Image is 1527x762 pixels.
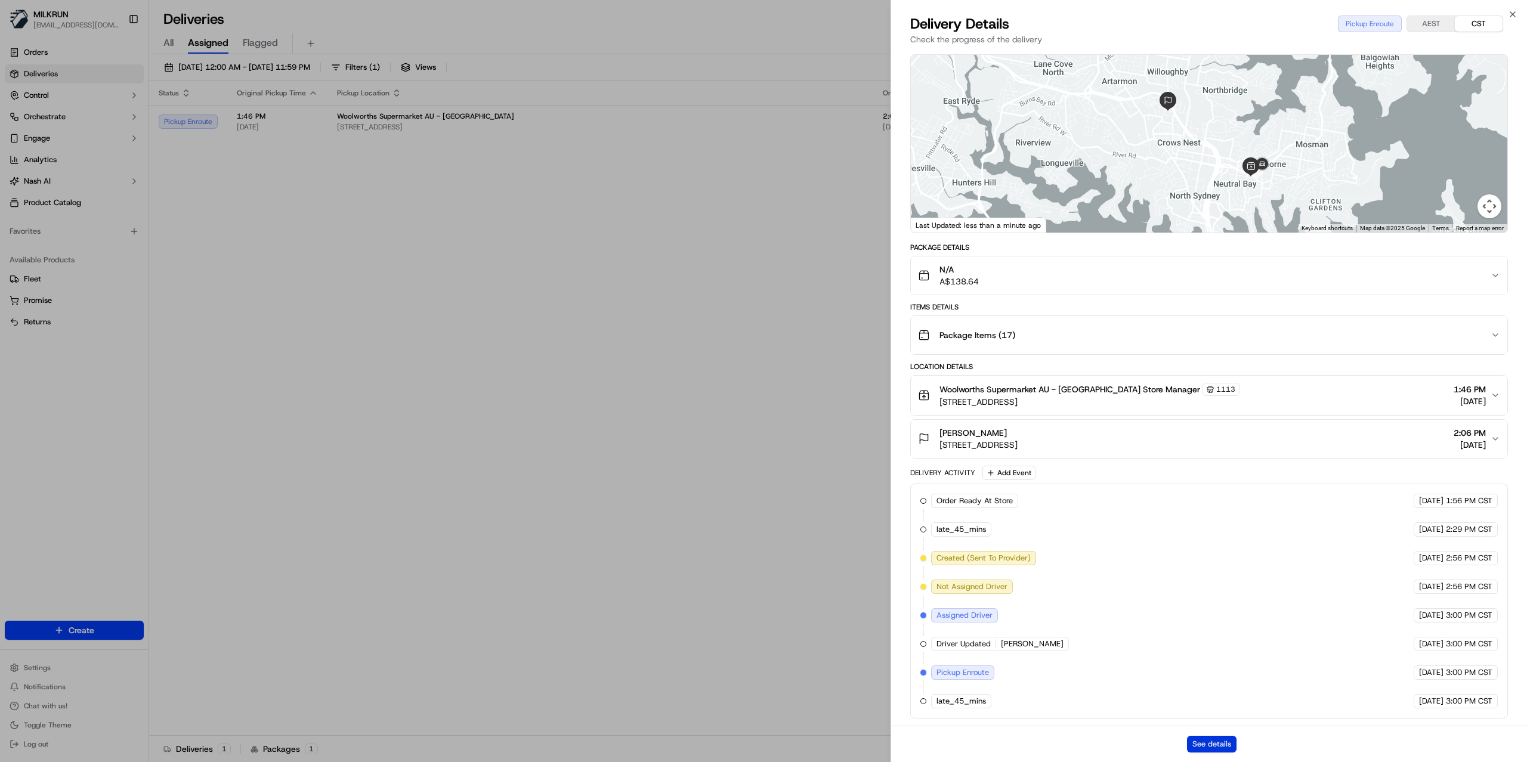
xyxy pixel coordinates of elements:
[914,217,953,233] img: Google
[1419,667,1443,678] span: [DATE]
[936,639,991,649] span: Driver Updated
[1446,639,1492,649] span: 3:00 PM CST
[936,667,989,678] span: Pickup Enroute
[911,420,1507,458] button: [PERSON_NAME][STREET_ADDRESS]2:06 PM[DATE]
[1302,224,1353,233] button: Keyboard shortcuts
[1446,667,1492,678] span: 3:00 PM CST
[1456,225,1504,231] a: Report a map error
[910,302,1508,312] div: Items Details
[936,524,986,535] span: late_45_mins
[1454,383,1486,395] span: 1:46 PM
[910,33,1508,45] p: Check the progress of the delivery
[1446,581,1492,592] span: 2:56 PM CST
[911,316,1507,354] button: Package Items (17)
[939,439,1018,451] span: [STREET_ADDRESS]
[910,362,1508,371] div: Location Details
[939,264,979,275] span: N/A
[1360,225,1425,231] span: Map data ©2025 Google
[1477,194,1501,218] button: Map camera controls
[939,427,1007,439] span: [PERSON_NAME]
[939,396,1239,408] span: [STREET_ADDRESS]
[936,696,986,707] span: late_45_mins
[1419,495,1443,506] span: [DATE]
[911,256,1507,295] button: N/AA$138.64
[910,14,1009,33] span: Delivery Details
[1216,385,1235,394] span: 1113
[910,243,1508,252] div: Package Details
[914,217,953,233] a: Open this area in Google Maps (opens a new window)
[936,610,993,621] span: Assigned Driver
[1446,696,1492,707] span: 3:00 PM CST
[1407,16,1455,32] button: AEST
[1446,524,1492,535] span: 2:29 PM CST
[1419,553,1443,563] span: [DATE]
[1446,495,1492,506] span: 1:56 PM CST
[936,553,1031,563] span: Created (Sent To Provider)
[1419,581,1443,592] span: [DATE]
[1454,427,1486,439] span: 2:06 PM
[910,468,975,478] div: Delivery Activity
[1419,696,1443,707] span: [DATE]
[1446,610,1492,621] span: 3:00 PM CST
[1419,639,1443,649] span: [DATE]
[1455,16,1503,32] button: CST
[911,376,1507,415] button: Woolworths Supermarket AU - [GEOGRAPHIC_DATA] Store Manager1113[STREET_ADDRESS]1:46 PM[DATE]
[939,383,1200,395] span: Woolworths Supermarket AU - [GEOGRAPHIC_DATA] Store Manager
[939,275,979,287] span: A$138.64
[1454,439,1486,451] span: [DATE]
[1446,553,1492,563] span: 2:56 PM CST
[939,329,1015,341] span: Package Items ( 17 )
[982,466,1035,480] button: Add Event
[1001,639,1064,649] span: [PERSON_NAME]
[1187,736,1237,752] button: See details
[1419,610,1443,621] span: [DATE]
[1419,524,1443,535] span: [DATE]
[1432,225,1449,231] a: Terms (opens in new tab)
[911,218,1046,233] div: Last Updated: less than a minute ago
[936,495,1013,506] span: Order Ready At Store
[936,581,1007,592] span: Not Assigned Driver
[1454,395,1486,407] span: [DATE]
